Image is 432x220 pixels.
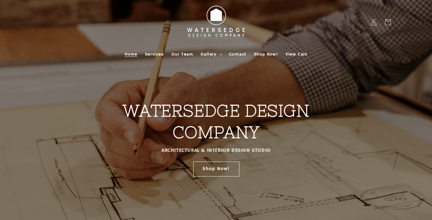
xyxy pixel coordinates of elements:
[229,51,246,57] span: Contact
[161,147,271,154] strong: ARCHITECTURAL & INTERIOR DESIGN STUDIO
[168,48,197,61] a: Our Team
[181,3,251,42] img: Watersedge Design Co
[145,51,164,57] span: Services
[123,101,309,142] strong: WATERSEDGE DESIGN COMPANY
[193,161,239,176] a: Shop Now!
[121,48,141,61] a: Home
[250,48,282,61] a: Shop Now!
[171,51,193,57] span: Our Team
[282,48,311,61] a: View Cart
[141,48,168,61] a: Services
[125,51,137,57] span: Home
[254,51,278,57] span: Shop Now!
[285,51,307,57] span: View Cart
[197,48,225,61] summary: Gallery
[201,51,216,57] span: Gallery
[225,48,250,61] a: Contact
